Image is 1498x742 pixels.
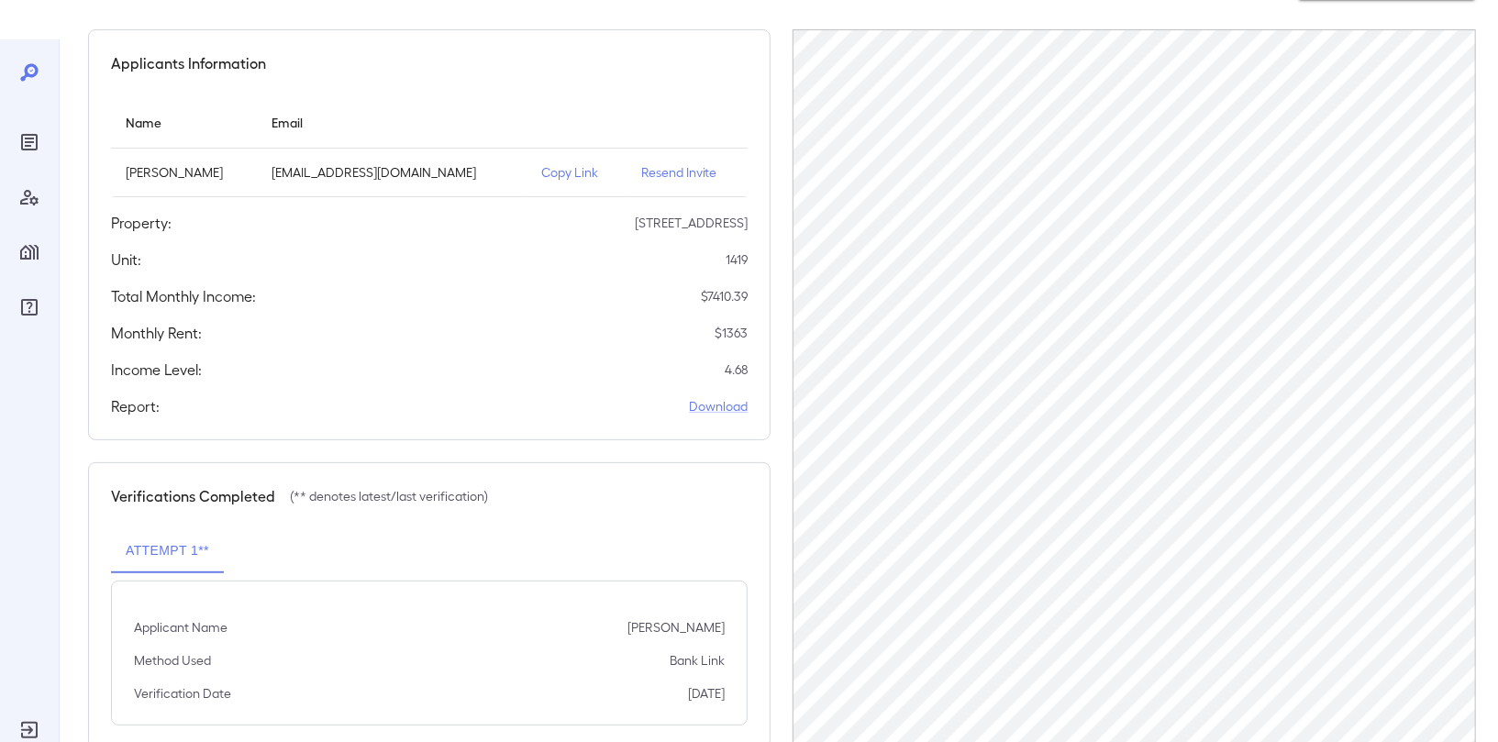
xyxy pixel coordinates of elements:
[541,163,611,182] p: Copy Link
[272,163,512,182] p: [EMAIL_ADDRESS][DOMAIN_NAME]
[111,395,160,417] h5: Report:
[111,96,257,149] th: Name
[15,238,44,267] div: Manage Properties
[257,96,527,149] th: Email
[111,485,275,507] h5: Verifications Completed
[725,360,748,379] p: 4.68
[134,618,227,637] p: Applicant Name
[111,359,202,381] h5: Income Level:
[126,163,242,182] p: [PERSON_NAME]
[726,250,748,269] p: 1419
[670,651,725,670] p: Bank Link
[15,183,44,212] div: Manage Users
[715,324,748,342] p: $ 1363
[627,618,725,637] p: [PERSON_NAME]
[134,684,231,703] p: Verification Date
[641,163,734,182] p: Resend Invite
[15,127,44,157] div: Reports
[635,214,748,232] p: [STREET_ADDRESS]
[290,487,488,505] p: (** denotes latest/last verification)
[111,212,172,234] h5: Property:
[111,322,202,344] h5: Monthly Rent:
[701,287,748,305] p: $ 7410.39
[15,293,44,322] div: FAQ
[111,249,141,271] h5: Unit:
[111,52,266,74] h5: Applicants Information
[111,529,224,573] button: Attempt 1**
[134,651,211,670] p: Method Used
[688,684,725,703] p: [DATE]
[111,285,256,307] h5: Total Monthly Income:
[111,96,748,197] table: simple table
[689,397,748,415] a: Download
